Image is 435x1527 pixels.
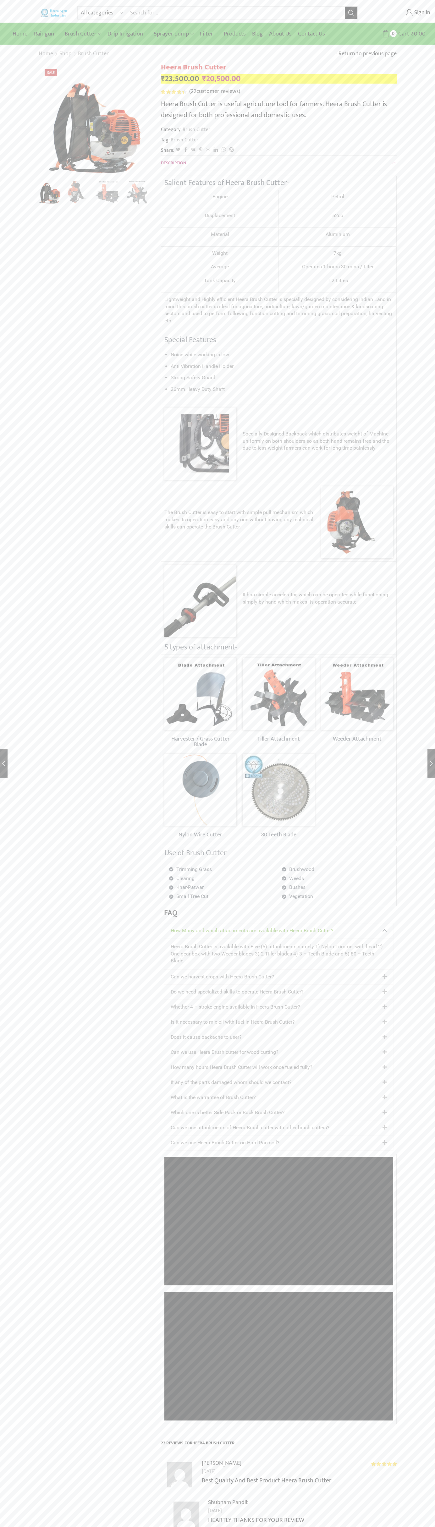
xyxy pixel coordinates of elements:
[66,179,92,205] a: 4
[202,72,206,85] span: ₹
[171,1049,278,1055] a: Can we use Heera Brush cutter for wood cutting?
[31,26,62,41] a: Raingun
[345,7,357,19] button: Search button
[161,159,186,167] span: Description
[38,63,151,176] div: 1 / 8
[164,212,275,219] p: Displacement
[171,1140,279,1146] a: Can we use Heera Brush Cutter on Hard Pan soil?
[171,373,393,382] li: Strong Safety Guard
[170,136,198,144] a: Brush Cutter
[364,28,426,40] a: 0 Cart ₹0.00
[243,736,315,742] h2: Tiller Attachment
[37,178,63,204] img: Heera Brush Cutter
[189,88,240,96] a: (22customer reviews)
[164,1292,393,1420] iframe: Heera brush cutter review, agriculture machinery, हिरा ब्रश कटर,
[59,50,72,58] a: Shop
[164,1045,393,1060] div: Can we use Heera Brush cutter for wood cutting?
[124,179,150,204] li: 4 / 8
[243,832,315,838] h2: 80 Teeth Blade
[161,98,387,121] span: Heera Brush Cutter is useful agriculture tool for farmers. Heera Brush Cutter is designed for bot...
[175,892,208,901] span: Small Tree Cut
[171,1019,295,1025] a: Is it necessary to mix oil with fuel in Heera Brush Cutter?
[9,26,31,41] a: Home
[164,296,393,325] p: Lightweight and Highly efficient Heera Brush Cutter is specially designed by considering Indian L...
[38,50,109,58] nav: Breadcrumb
[164,231,275,238] div: Material
[202,1475,397,1486] p: Best Quality And Best Product Heera Brush Cutter
[371,1462,397,1466] div: Rated 5 out of 5
[175,874,195,883] span: Clearing
[164,193,275,200] p: Engine
[127,7,345,19] input: Search for...
[151,26,196,41] a: Sprayer pump
[161,90,184,94] span: Rated out of 5 based on customer ratings
[104,26,151,41] a: Drip Irrigation
[95,179,121,204] li: 3 / 8
[161,147,174,154] span: Share:
[45,69,57,76] span: Sale
[161,72,165,85] span: ₹
[164,985,393,999] div: Do we need specialized skills to operate Heera Brush Cutter?
[171,974,274,980] a: Can we harvest crops with Heera Brush Cutter?
[249,26,266,41] a: Blog
[171,1004,300,1010] a: Whether 4 – stroke engine available in Heera Brush Cutter?
[161,63,397,72] h1: Heera Brush Cutter
[208,1515,397,1525] p: HEARTLY THANKS FOR YOUR REVIEW
[164,1105,393,1120] div: Which one is better Side Pack or Back Brush Cutter?
[164,643,393,651] h2: 5 types of attachment-
[339,50,397,58] a: Return to previous page
[191,87,196,96] span: 22
[282,277,393,284] p: 1.2 Litres
[62,26,104,41] a: Brush Cutter
[175,883,204,892] span: Khar-Patwar
[321,736,393,742] h2: Weeder Attachment
[171,1125,329,1130] a: Can we use attachments of Heera Brush cutter with other brush cutters?
[161,1440,397,1451] h2: 22 reviews for
[175,865,212,874] span: Trimming Grass
[182,125,210,134] a: Brush Cutter
[164,179,393,187] h2: Salient Features of Heera Brush Cutter-
[411,29,414,39] span: ₹
[161,126,210,133] span: Category:
[164,970,393,984] div: Can we harvest crops with Heera Brush Cutter?
[243,430,393,452] p: Specially Designed Backpack which distributes weight of Machine uniformly on both shoulders so as...
[221,26,249,41] a: Products
[171,1079,292,1085] a: If any of the parts damaged whom should we contact?
[164,938,393,969] div: How Many and which attachments are available with Heera Brush Cutter?
[413,9,430,17] span: Sign in
[164,1136,393,1150] div: Can we use Heera Brush Cutter on Hard Pan soil?
[164,1157,393,1286] iframe: How To Start Heera Brush Cutter? Weed Cutter or Power Weeder or Brush Cutter
[171,989,304,995] a: Do we need specialized skills to operate Heera Brush Cutter?
[282,231,393,238] p: Aluminium
[243,591,393,606] p: It has simple accelerator, which can be operated while functioning simply by hand which makes its...
[164,1030,393,1045] div: Does it cause backache to user?
[164,1060,393,1075] div: How many hours Heera Brush Cutter will work once fueled fully?
[192,1439,234,1447] span: Heera Brush Cutter
[164,849,393,857] h2: Use of Brush Cutter
[161,90,186,94] div: Rated 4.55 out of 5
[171,928,333,933] a: How Many and which attachments are available with Heera Brush Cutter?
[38,50,53,58] a: Home
[197,26,221,41] a: Filter
[164,1015,393,1030] div: Is it necessary to mix oil with fuel in Heera Brush Cutter?
[164,736,236,747] h2: Harvester / Grass Cutter Blade
[164,923,393,938] div: How Many and which attachments are available with Heera Brush Cutter?
[288,874,304,883] span: Weeds
[202,1468,397,1476] time: [DATE]
[171,1034,242,1040] a: Does it cause backache to user?
[171,362,393,371] li: Anti Vibration Handle Holder
[66,179,92,204] li: 2 / 8
[282,212,393,219] p: 52cc
[164,509,315,530] p: The Brush Cutter is easy to start with simple pull mechanism which makes its operation easy and a...
[371,1462,397,1466] span: Rated out of 5
[390,30,397,37] span: 0
[161,156,397,171] a: Description
[164,263,275,271] div: Average
[171,1094,256,1100] a: What is the warrantee of Brush Cutter?
[288,865,314,874] span: Brushwood
[124,179,150,205] a: Tiller Attachmnet
[164,832,236,838] h2: Nylon Wire Cutter
[171,350,393,359] li: Noise while working is low
[171,1064,312,1070] a: How many hours Heera Brush Cutter will work once fueled fully?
